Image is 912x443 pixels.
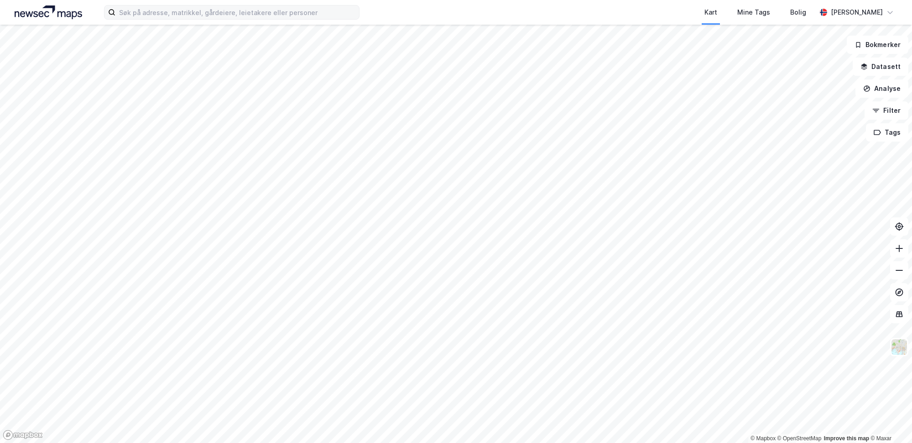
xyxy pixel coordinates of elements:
div: Kart [704,7,717,18]
div: Mine Tags [737,7,770,18]
div: Bolig [790,7,806,18]
div: Kontrollprogram for chat [866,399,912,443]
iframe: Chat Widget [866,399,912,443]
div: [PERSON_NAME] [831,7,883,18]
img: logo.a4113a55bc3d86da70a041830d287a7e.svg [15,5,82,19]
input: Søk på adresse, matrikkel, gårdeiere, leietakere eller personer [115,5,359,19]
